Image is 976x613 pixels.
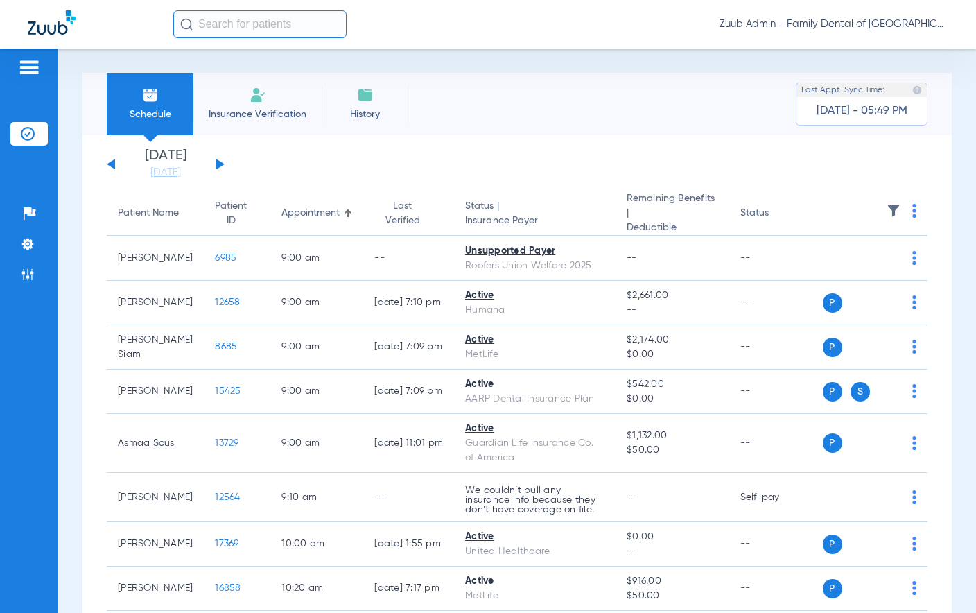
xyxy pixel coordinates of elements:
td: Asmaa Sous [107,414,204,473]
td: [PERSON_NAME] [107,522,204,567]
img: last sync help info [912,85,922,95]
span: P [823,433,842,453]
img: Zuub Logo [28,10,76,35]
td: [PERSON_NAME] [107,236,204,281]
td: 9:00 AM [270,236,363,281]
span: [DATE] - 05:49 PM [817,104,907,118]
span: Insurance Payer [465,214,604,228]
td: -- [729,370,823,414]
td: [PERSON_NAME] [107,567,204,611]
img: History [357,87,374,103]
td: 9:00 AM [270,281,363,325]
span: S [851,382,870,402]
div: Humana [465,303,604,318]
div: Unsupported Payer [465,244,604,259]
td: 9:10 AM [270,473,363,522]
span: 12564 [215,492,240,502]
td: 10:00 AM [270,522,363,567]
div: AARP Dental Insurance Plan [465,392,604,406]
td: [DATE] 11:01 PM [363,414,454,473]
span: 8685 [215,342,237,352]
span: 12658 [215,297,240,307]
div: Patient ID [215,199,247,228]
th: Remaining Benefits | [616,191,729,236]
div: Patient Name [118,206,193,221]
img: group-dot-blue.svg [912,204,916,218]
span: Deductible [627,221,717,235]
div: Last Verified [374,199,443,228]
td: -- [729,522,823,567]
td: 9:00 AM [270,370,363,414]
img: group-dot-blue.svg [912,490,916,504]
td: Self-pay [729,473,823,522]
span: $916.00 [627,574,717,589]
td: -- [363,236,454,281]
span: 13729 [215,438,238,448]
td: [DATE] 7:10 PM [363,281,454,325]
span: P [823,338,842,357]
span: -- [627,492,637,502]
img: group-dot-blue.svg [912,384,916,398]
div: Active [465,530,604,544]
img: hamburger-icon [18,59,40,76]
td: [PERSON_NAME] [107,370,204,414]
img: group-dot-blue.svg [912,295,916,309]
div: Guardian Life Insurance Co. of America [465,436,604,465]
img: Schedule [142,87,159,103]
td: -- [729,414,823,473]
td: [DATE] 1:55 PM [363,522,454,567]
span: P [823,382,842,402]
td: [PERSON_NAME] [107,473,204,522]
span: 17369 [215,539,238,549]
div: Active [465,422,604,436]
span: Zuub Admin - Family Dental of [GEOGRAPHIC_DATA] [720,17,948,31]
span: $1,132.00 [627,429,717,443]
td: 9:00 AM [270,325,363,370]
span: $0.00 [627,347,717,362]
div: United Healthcare [465,544,604,559]
span: $50.00 [627,443,717,458]
td: -- [729,567,823,611]
img: Manual Insurance Verification [250,87,266,103]
span: $50.00 [627,589,717,603]
span: Schedule [117,107,183,121]
td: -- [363,473,454,522]
div: MetLife [465,589,604,603]
span: $2,174.00 [627,333,717,347]
img: filter.svg [887,204,900,218]
span: P [823,535,842,554]
div: Patient ID [215,199,259,228]
span: History [332,107,398,121]
a: [DATE] [124,166,207,180]
td: [PERSON_NAME] Siam [107,325,204,370]
td: -- [729,236,823,281]
img: group-dot-blue.svg [912,537,916,551]
img: group-dot-blue.svg [912,340,916,354]
img: group-dot-blue.svg [912,436,916,450]
li: [DATE] [124,149,207,180]
td: [DATE] 7:09 PM [363,370,454,414]
span: 15425 [215,386,241,396]
th: Status [729,191,823,236]
div: Patient Name [118,206,179,221]
span: $0.00 [627,392,717,406]
td: [PERSON_NAME] [107,281,204,325]
span: Last Appt. Sync Time: [801,83,885,97]
div: Active [465,288,604,303]
span: -- [627,544,717,559]
td: -- [729,325,823,370]
div: Active [465,574,604,589]
span: 16858 [215,583,241,593]
div: Last Verified [374,199,430,228]
div: Appointment [281,206,352,221]
div: Roofers Union Welfare 2025 [465,259,604,273]
span: 6985 [215,253,236,263]
img: group-dot-blue.svg [912,251,916,265]
td: [DATE] 7:17 PM [363,567,454,611]
input: Search for patients [173,10,347,38]
td: 10:20 AM [270,567,363,611]
span: -- [627,303,717,318]
th: Status | [454,191,616,236]
div: Active [465,333,604,347]
span: Insurance Verification [204,107,311,121]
